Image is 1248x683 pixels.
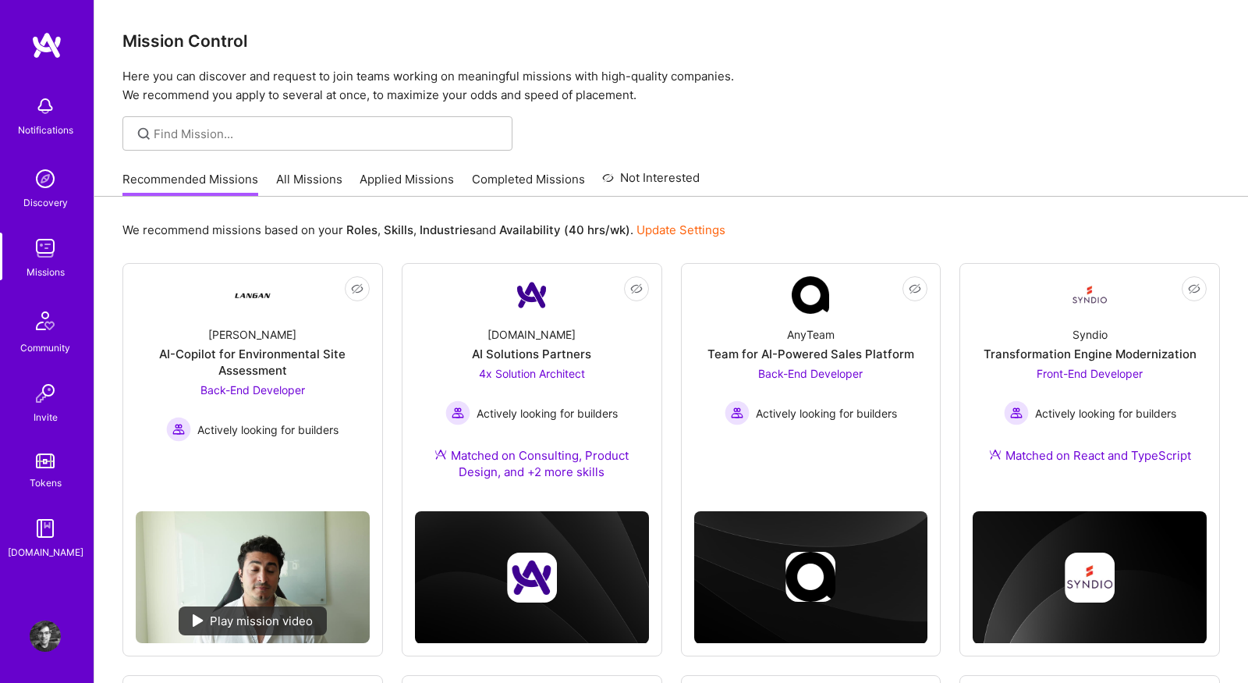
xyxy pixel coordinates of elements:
[694,276,928,454] a: Company LogoAnyTeamTeam for AI-Powered Sales PlatformBack-End Developer Actively looking for buil...
[384,222,413,237] b: Skills
[477,405,618,422] span: Actively looking for builders
[487,326,576,343] div: [DOMAIN_NAME]
[792,276,829,314] img: Company Logo
[1004,400,1029,425] img: Actively looking for builders
[602,169,700,197] a: Not Interested
[8,544,83,560] div: [DOMAIN_NAME]
[193,614,204,627] img: play
[513,276,551,314] img: Company Logo
[23,194,68,211] div: Discovery
[26,621,65,652] a: User Avatar
[636,222,725,237] a: Update Settings
[984,346,1197,362] div: Transformation Engine Modernization
[351,283,363,295] i: icon EyeClosed
[135,125,153,143] i: icon SearchGrey
[122,67,1220,105] p: Here you can discover and request to join teams working on meaningful missions with high-quality ...
[30,621,61,652] img: User Avatar
[499,222,630,237] b: Availability (40 hrs/wk)
[989,448,1002,461] img: Ateam Purple Icon
[507,553,557,603] img: Company logo
[276,171,342,197] a: All Missions
[445,400,470,425] img: Actively looking for builders
[136,346,370,379] div: AI-Copilot for Environmental Site Assessment
[973,511,1207,644] img: cover
[34,409,58,425] div: Invite
[756,405,897,422] span: Actively looking for builders
[973,276,1207,482] a: Company LogoSyndioTransformation Engine ModernizationFront-End Developer Actively looking for bui...
[630,283,643,295] i: icon EyeClosed
[989,447,1191,464] div: Matched on React and TypeScript
[166,417,191,442] img: Actively looking for builders
[30,378,61,409] img: Invite
[179,607,327,635] div: Play mission video
[472,171,585,197] a: Completed Missions
[1035,405,1176,422] span: Actively looking for builders
[1072,326,1108,343] div: Syndio
[36,454,55,468] img: tokens
[1037,367,1143,380] span: Front-End Developer
[136,511,370,643] img: No Mission
[758,367,863,380] span: Back-End Developer
[122,222,725,238] p: We recommend missions based on your , , and .
[122,171,258,197] a: Recommended Missions
[27,302,64,340] img: Community
[415,447,649,480] div: Matched on Consulting, Product Design, and +2 more skills
[346,222,378,237] b: Roles
[31,31,62,59] img: logo
[472,346,591,362] div: AI Solutions Partners
[415,511,649,643] img: cover
[785,552,835,602] img: Company logo
[136,276,370,499] a: Company Logo[PERSON_NAME]AI-Copilot for Environmental Site AssessmentBack-End Developer Actively ...
[154,126,501,142] input: Find Mission...
[27,264,65,280] div: Missions
[415,276,649,499] a: Company Logo[DOMAIN_NAME]AI Solutions Partners4x Solution Architect Actively looking for builders...
[1071,276,1108,314] img: Company Logo
[20,340,70,356] div: Community
[420,222,476,237] b: Industries
[1188,283,1200,295] i: icon EyeClosed
[707,346,914,362] div: Team for AI-Powered Sales Platform
[30,163,61,194] img: discovery
[30,91,61,122] img: bell
[208,326,296,343] div: [PERSON_NAME]
[909,283,921,295] i: icon EyeClosed
[360,171,454,197] a: Applied Missions
[234,276,271,314] img: Company Logo
[787,326,835,343] div: AnyTeam
[30,475,62,491] div: Tokens
[1065,553,1115,603] img: Company logo
[197,422,339,438] span: Actively looking for builders
[18,122,73,138] div: Notifications
[122,31,1220,51] h3: Mission Control
[725,400,750,425] img: Actively looking for builders
[479,367,585,380] span: 4x Solution Architect
[434,448,447,461] img: Ateam Purple Icon
[30,233,61,264] img: teamwork
[200,383,305,397] span: Back-End Developer
[30,513,61,544] img: guide book
[694,511,928,643] img: cover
